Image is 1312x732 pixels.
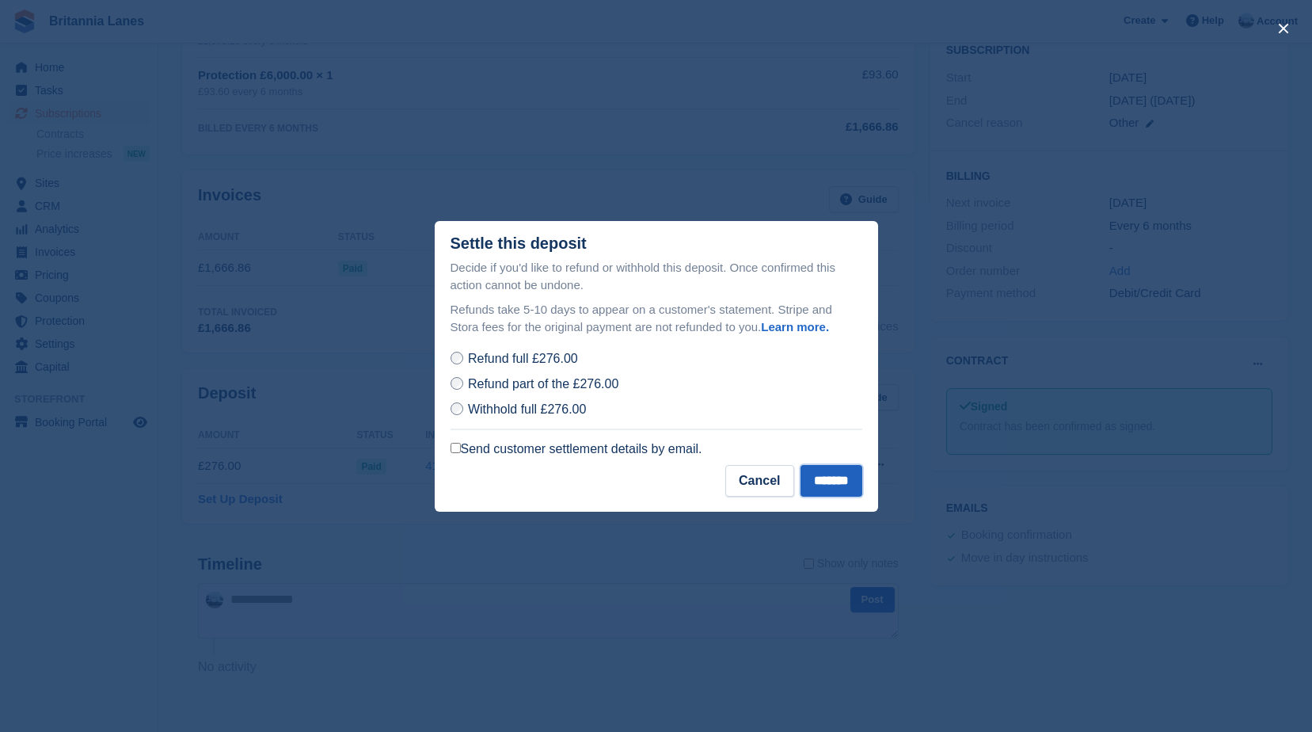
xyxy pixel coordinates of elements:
[451,259,862,295] p: Decide if you'd like to refund or withhold this deposit. Once confirmed this action cannot be und...
[451,441,702,457] label: Send customer settlement details by email.
[451,402,463,415] input: Withhold full £276.00
[451,234,587,253] div: Settle this deposit
[1271,16,1296,41] button: close
[761,320,829,334] a: Learn more.
[451,443,461,453] input: Send customer settlement details by email.
[451,352,463,364] input: Refund full £276.00
[468,377,618,391] span: Refund part of the £276.00
[468,402,586,416] span: Withhold full £276.00
[451,301,862,337] p: Refunds take 5-10 days to appear on a customer's statement. Stripe and Stora fees for the origina...
[725,465,793,497] button: Cancel
[468,352,578,365] span: Refund full £276.00
[451,377,463,390] input: Refund part of the £276.00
